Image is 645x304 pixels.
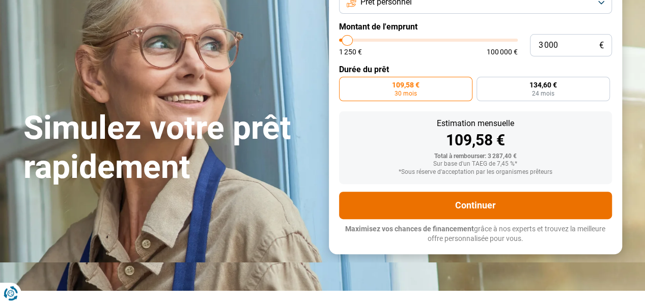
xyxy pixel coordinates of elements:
[339,224,612,244] p: grâce à nos experts et trouvez la meilleure offre personnalisée pour vous.
[347,169,604,176] div: *Sous réserve d'acceptation par les organismes prêteurs
[532,90,554,97] span: 24 mois
[347,133,604,148] div: 109,58 €
[23,109,317,187] h1: Simulez votre prêt rapidement
[339,192,612,219] button: Continuer
[347,119,604,128] div: Estimation mensuelle
[347,153,604,160] div: Total à rembourser: 3 287,40 €
[395,90,417,97] span: 30 mois
[392,81,419,88] span: 109,58 €
[339,48,362,55] span: 1 250 €
[347,161,604,168] div: Sur base d'un TAEG de 7,45 %*
[345,225,474,233] span: Maximisez vos chances de financement
[599,41,604,50] span: €
[339,22,612,32] label: Montant de l'emprunt
[339,65,612,74] label: Durée du prêt
[487,48,518,55] span: 100 000 €
[529,81,557,88] span: 134,60 €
